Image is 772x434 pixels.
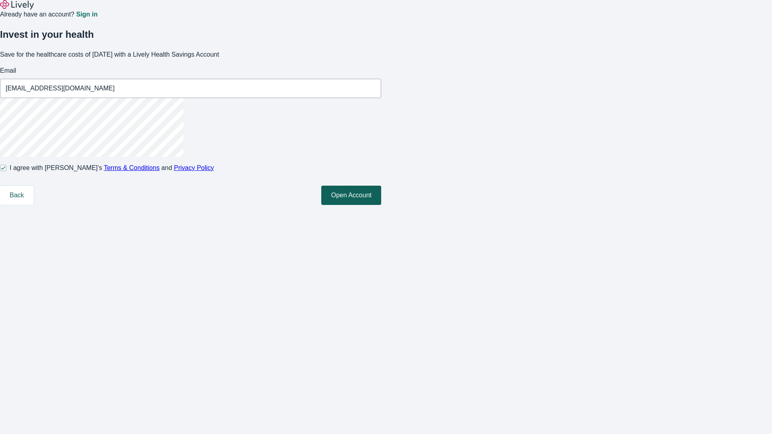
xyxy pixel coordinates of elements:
[321,186,381,205] button: Open Account
[104,164,160,171] a: Terms & Conditions
[10,163,214,173] span: I agree with [PERSON_NAME]’s and
[76,11,97,18] a: Sign in
[174,164,214,171] a: Privacy Policy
